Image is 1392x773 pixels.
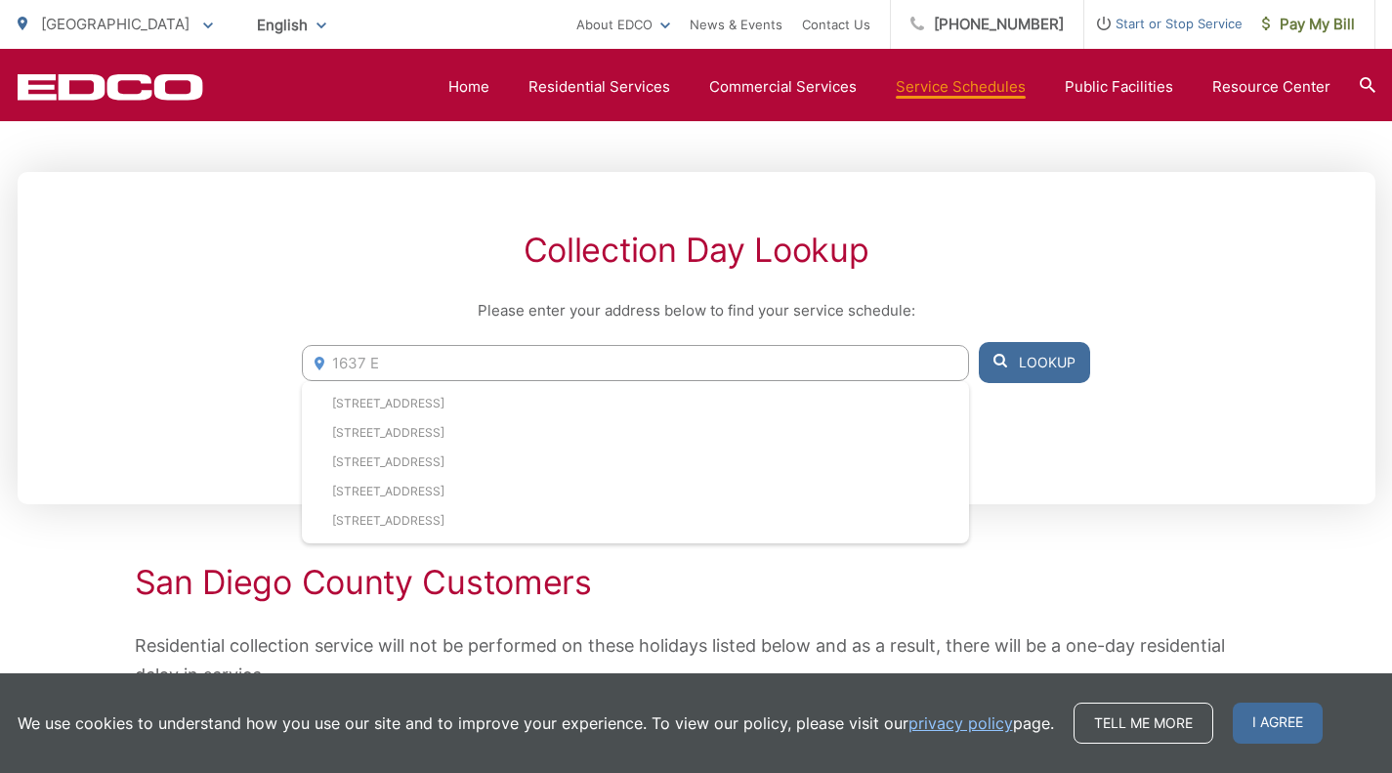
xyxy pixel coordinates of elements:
[979,342,1090,383] button: Lookup
[135,631,1258,690] p: Residential collection service will not be performed on these holidays listed below and as a resu...
[41,15,190,33] span: [GEOGRAPHIC_DATA]
[302,299,1089,322] p: Please enter your address below to find your service schedule:
[448,75,489,99] a: Home
[18,73,203,101] a: EDCD logo. Return to the homepage.
[1065,75,1173,99] a: Public Facilities
[576,13,670,36] a: About EDCO
[242,8,341,42] span: English
[302,418,968,448] li: [STREET_ADDRESS]
[302,231,1089,270] h2: Collection Day Lookup
[802,13,870,36] a: Contact Us
[896,75,1026,99] a: Service Schedules
[302,389,968,418] li: [STREET_ADDRESS]
[690,13,782,36] a: News & Events
[135,563,1258,602] h2: San Diego County Customers
[302,345,968,381] input: Enter Address
[908,711,1013,735] a: privacy policy
[709,75,857,99] a: Commercial Services
[302,506,968,536] li: [STREET_ADDRESS]
[528,75,670,99] a: Residential Services
[302,448,968,477] li: [STREET_ADDRESS]
[1262,13,1355,36] span: Pay My Bill
[302,477,968,506] li: [STREET_ADDRESS]
[18,711,1054,735] p: We use cookies to understand how you use our site and to improve your experience. To view our pol...
[1212,75,1330,99] a: Resource Center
